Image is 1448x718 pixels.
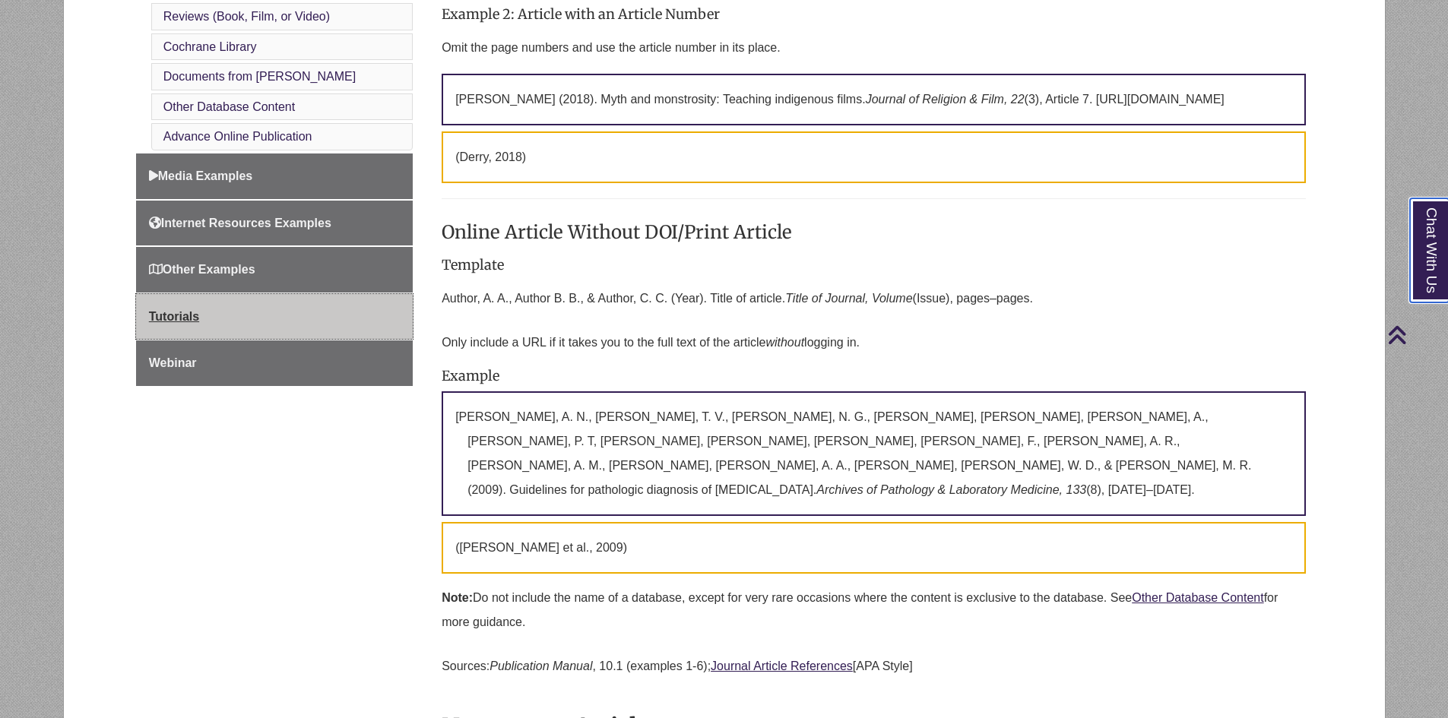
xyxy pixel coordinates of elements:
a: Journal Article References [711,659,853,672]
a: Back to Top [1387,324,1444,345]
a: Reviews (Book, Film, or Video) [163,10,330,23]
em: Title of Journal, Volume [785,292,912,305]
p: Do not include the name of a database, except for very rare occasions where the content is exclus... [442,580,1306,641]
a: Webinar [136,340,413,386]
a: Other Examples [136,247,413,293]
h4: Template [442,258,1306,273]
a: Media Examples [136,153,413,199]
a: Other Database Content [163,100,295,113]
p: Sources: , 10.1 (examples 1-6); [APA Style] [442,648,1306,685]
em: Journal of Religion & Film, 22 [866,93,1025,106]
p: ([PERSON_NAME] et al., 2009) [442,522,1306,574]
a: Advance Online Publication [163,130,312,143]
p: Omit the page numbers and use the article number in its place. [442,30,1306,66]
p: Only include a URL if it takes you to the full text of the article logging in. [442,324,1306,361]
span: Tutorials [149,310,199,323]
p: Author, A. A., Author B. B., & Author, C. C. (Year). Title of article. (Issue), pages–pages. [442,280,1306,317]
span: Webinar [149,356,197,369]
h4: Example [442,368,1306,384]
span: Internet Resources Examples [149,217,331,229]
a: Cochrane Library [163,40,257,53]
strong: Note: [442,591,473,604]
p: (Derry, 2018) [442,131,1306,183]
h3: Online Article Without DOI/Print Article [442,214,1306,250]
a: Documents from [PERSON_NAME] [163,70,356,83]
p: [PERSON_NAME], A. N., [PERSON_NAME], T. V., [PERSON_NAME], N. G., [PERSON_NAME], [PERSON_NAME], [... [442,391,1306,516]
p: [PERSON_NAME] (2018). Myth and monstrosity: Teaching indigenous films. (3), Article 7. [URL][DOMA... [442,74,1306,125]
span: Other Examples [149,263,255,276]
h4: Example 2: Article with an Article Number [442,7,1306,22]
em: Archives of Pathology & Laboratory Medicine, 133 [816,483,1086,496]
em: Publication Manual [490,659,592,672]
span: Media Examples [149,169,253,182]
em: without [765,336,804,349]
a: Internet Resources Examples [136,201,413,246]
a: Other Database Content [1132,591,1263,604]
a: Tutorials [136,294,413,340]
